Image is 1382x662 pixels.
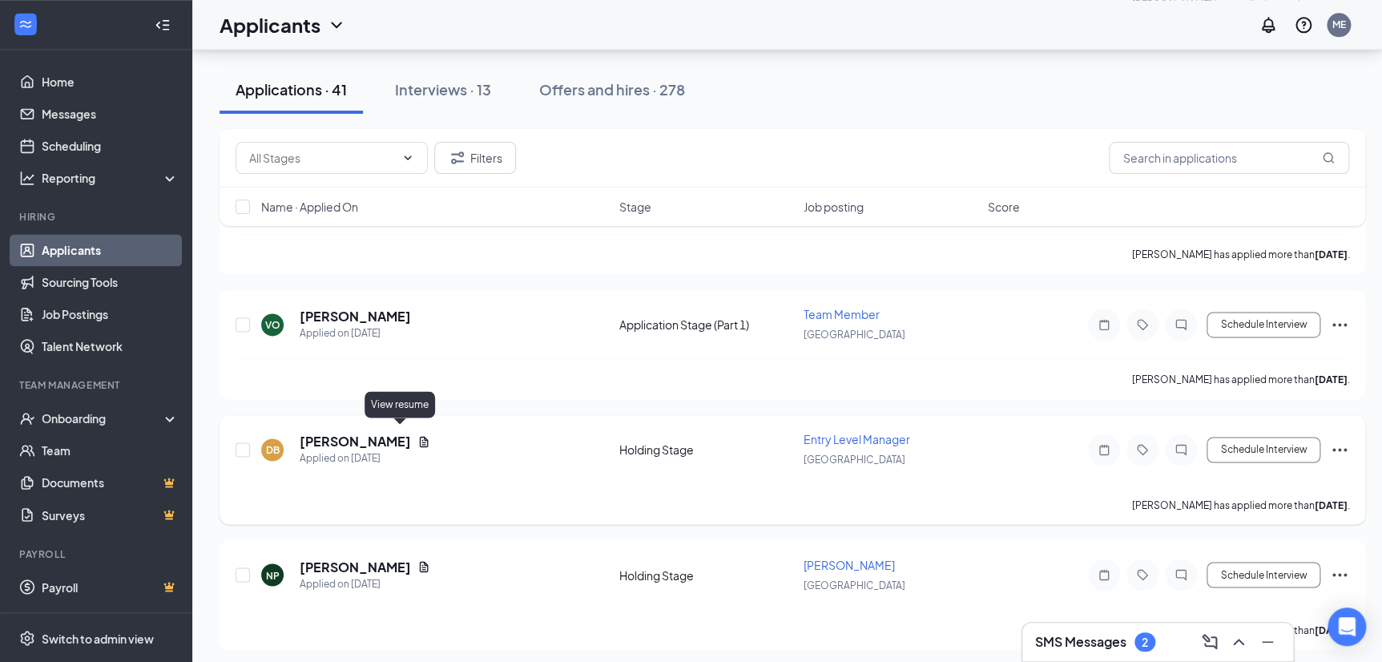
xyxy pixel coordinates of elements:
a: Messages [42,98,179,130]
div: Holding Stage [619,442,794,458]
svg: Note [1094,318,1114,331]
svg: UserCheck [19,410,35,426]
a: Job Postings [42,298,179,330]
input: Search in applications [1109,142,1349,174]
h5: [PERSON_NAME] [300,433,411,450]
svg: Ellipses [1330,315,1349,334]
h5: [PERSON_NAME] [300,308,411,325]
span: Name · Applied On [261,199,358,215]
a: PayrollCrown [42,571,179,603]
a: Applicants [42,234,179,266]
div: Hiring [19,210,175,224]
b: [DATE] [1314,248,1347,260]
h5: [PERSON_NAME] [300,558,411,575]
svg: Minimize [1258,632,1277,652]
svg: WorkstreamLogo [18,16,34,32]
b: [DATE] [1314,499,1347,511]
svg: Settings [19,630,35,646]
svg: Notifications [1259,15,1278,34]
div: Open Intercom Messenger [1328,608,1366,646]
svg: Filter [448,148,467,168]
h3: SMS Messages [1035,633,1126,651]
div: Reporting [42,170,179,186]
svg: Tag [1133,443,1152,456]
div: Applied on [DATE] [300,450,430,466]
svg: Tag [1133,318,1152,331]
a: SurveysCrown [42,499,179,531]
span: Stage [619,199,651,215]
span: [GEOGRAPHIC_DATA] [804,454,905,466]
div: Team Management [19,378,175,392]
div: Applied on [DATE] [300,575,430,591]
svg: Note [1094,568,1114,581]
a: Scheduling [42,130,179,162]
div: Offers and hires · 278 [539,79,685,99]
span: Entry Level Manager [804,432,910,446]
svg: ComposeMessage [1200,632,1219,652]
div: Holding Stage [619,567,794,583]
svg: Note [1094,443,1114,456]
div: 2 [1142,636,1148,649]
svg: ChevronDown [327,15,346,34]
div: VO [265,318,280,332]
div: Payroll [19,547,175,560]
svg: Document [417,560,430,573]
svg: MagnifyingGlass [1322,151,1335,164]
p: [PERSON_NAME] has applied more than . [1131,248,1349,261]
button: Schedule Interview [1207,312,1320,337]
button: ChevronUp [1226,629,1251,655]
b: [DATE] [1314,624,1347,636]
button: Schedule Interview [1207,437,1320,462]
svg: ChatInactive [1171,443,1191,456]
a: DocumentsCrown [42,466,179,499]
svg: ChatInactive [1171,318,1191,331]
div: DB [266,443,280,457]
svg: Collapse [155,17,171,33]
b: [DATE] [1314,373,1347,385]
button: ComposeMessage [1197,629,1223,655]
svg: Tag [1133,568,1152,581]
button: Minimize [1255,629,1280,655]
svg: Ellipses [1330,440,1349,459]
div: NP [266,568,280,582]
div: Applied on [DATE] [300,325,411,341]
span: Score [987,199,1019,215]
svg: ChevronDown [401,151,414,164]
svg: Analysis [19,170,35,186]
div: Interviews · 13 [395,79,491,99]
svg: QuestionInfo [1294,15,1313,34]
span: Job posting [804,199,864,215]
h1: Applicants [220,11,320,38]
p: [PERSON_NAME] has applied more than . [1131,498,1349,511]
svg: ChevronUp [1229,632,1248,652]
p: [PERSON_NAME] has applied more than . [1131,373,1349,386]
div: Onboarding [42,410,165,426]
button: Filter Filters [434,142,516,174]
a: Home [42,66,179,98]
div: ME [1332,18,1346,31]
div: Applications · 41 [236,79,347,99]
span: [PERSON_NAME] [804,557,895,571]
span: [GEOGRAPHIC_DATA] [804,579,905,591]
a: Team [42,434,179,466]
input: All Stages [249,149,395,167]
a: Talent Network [42,330,179,362]
div: View resume [365,391,435,418]
span: Team Member [804,307,880,321]
svg: ChatInactive [1171,568,1191,581]
div: Switch to admin view [42,630,154,646]
button: Schedule Interview [1207,562,1320,587]
div: Application Stage (Part 1) [619,317,794,333]
svg: Ellipses [1330,565,1349,584]
svg: Document [417,435,430,448]
a: Sourcing Tools [42,266,179,298]
span: [GEOGRAPHIC_DATA] [804,329,905,341]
